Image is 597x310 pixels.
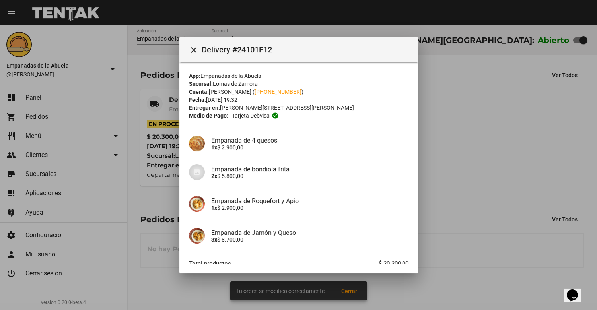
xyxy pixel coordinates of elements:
[189,72,408,80] div: Empanadas de la Abuela
[231,112,269,120] span: Tarjeta debvisa
[189,164,205,180] img: 07c47add-75b0-4ce5-9aba-194f44787723.jpg
[189,256,408,271] li: Total productos $ 20.300,00
[189,196,205,212] img: d59fadef-f63f-4083-8943-9e902174ec49.jpg
[186,42,202,58] button: Cerrar
[189,112,228,120] strong: Medio de Pago:
[211,229,408,236] h4: Empanada de Jamón y Queso
[189,228,205,244] img: 72c15bfb-ac41-4ae4-a4f2-82349035ab42.jpg
[211,165,408,172] h4: Empanada de bondiola frita
[189,97,206,103] strong: Fecha:
[211,144,217,150] b: 1x
[189,96,408,104] div: [DATE] 19:32
[211,172,408,179] p: $ 5.800,00
[189,81,213,87] strong: Sucursal:
[211,144,408,150] p: $ 2.900,00
[211,204,217,211] b: 1x
[189,136,205,151] img: 363ca94e-5ed4-4755-8df0-ca7d50f4a994.jpg
[189,89,209,95] strong: Cuenta:
[211,197,408,204] h4: Empanada de Roquefort y Apio
[189,88,408,96] div: [PERSON_NAME] ( )
[211,136,408,144] h4: Empanada de 4 quesos
[255,89,301,95] a: [PHONE_NUMBER]
[211,236,408,242] p: $ 8.700,00
[202,43,412,56] span: Delivery #24101F12
[189,73,200,79] strong: App:
[189,105,220,111] strong: Entregar en:
[189,104,408,112] div: [PERSON_NAME][STREET_ADDRESS][PERSON_NAME]
[189,45,198,55] mat-icon: Cerrar
[189,80,408,88] div: Lomas de Zamora
[211,204,408,211] p: $ 2.900,00
[564,278,589,302] iframe: chat widget
[211,172,217,179] b: 2x
[271,112,278,119] mat-icon: check_circle
[211,236,217,242] b: 3x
